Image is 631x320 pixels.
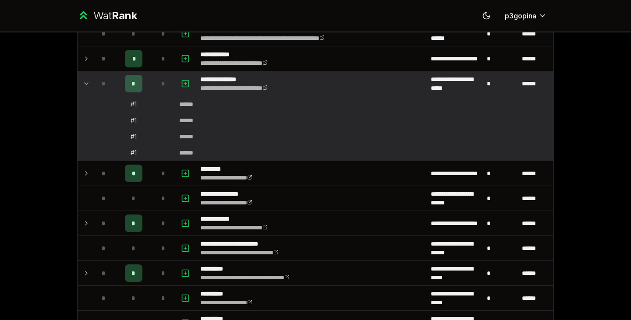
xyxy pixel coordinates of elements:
div: # 1 [131,100,137,109]
div: Wat [93,9,137,23]
button: p3gopina [498,8,554,24]
div: # 1 [131,148,137,157]
div: # 1 [131,116,137,125]
span: Rank [112,9,137,22]
a: WatRank [77,9,137,23]
span: p3gopina [505,11,536,21]
div: # 1 [131,132,137,141]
